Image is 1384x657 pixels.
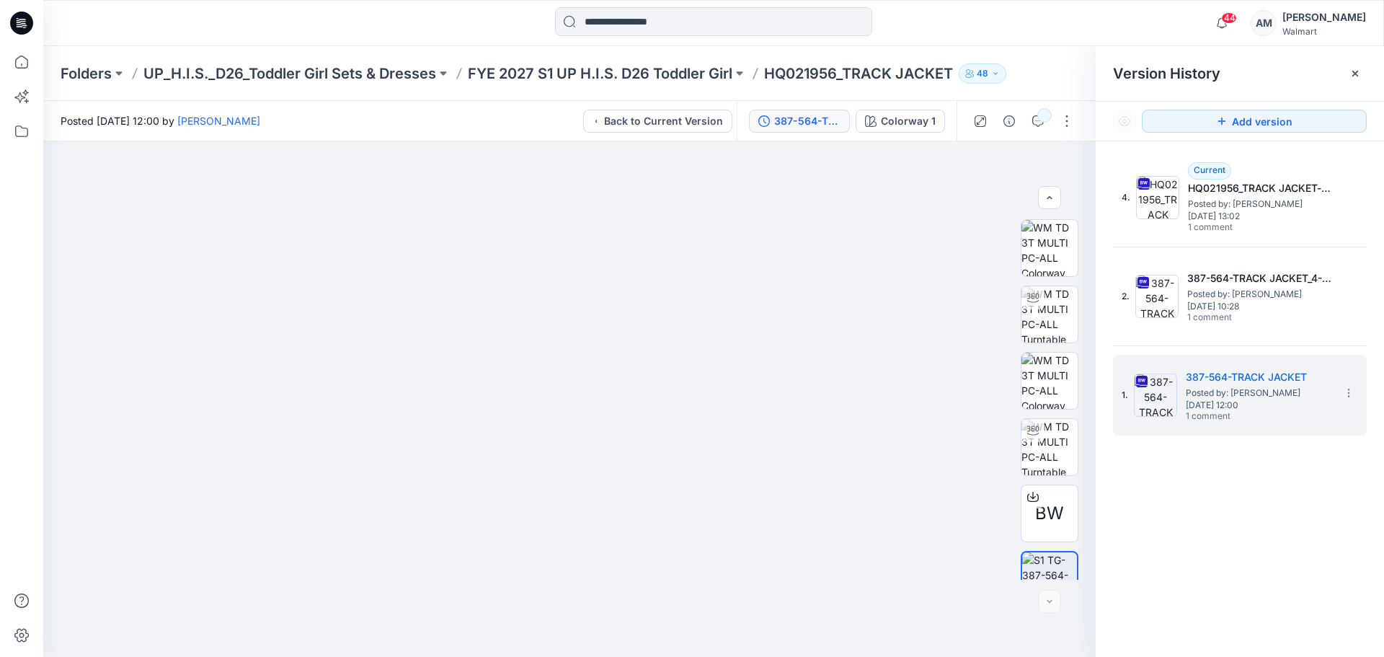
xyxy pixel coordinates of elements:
[1021,419,1078,475] img: WM TD 3T MULTI PC-ALL Turntable with Avatar
[1122,389,1128,402] span: 1.
[1035,501,1064,526] span: BW
[1221,12,1237,24] span: 44
[1021,353,1078,409] img: WM TD 3T MULTI PC-ALL Colorway wo Avatar
[881,113,936,129] div: Colorway 1
[764,63,953,84] p: HQ021956_TRACK JACKET
[143,63,436,84] a: UP_H.I.S._D26_Toddler Girl Sets & Dresses
[1188,197,1332,211] span: Posted by: Alyssa Mezger
[1187,301,1331,312] span: [DATE] 10:28
[1188,180,1332,197] h5: HQ021956_TRACK JACKET-updt-5.2
[468,63,732,84] a: FYE 2027 S1 UP H.I.S. D26 Toddler Girl
[1122,290,1130,303] span: 2.
[977,66,988,81] p: 48
[1186,400,1330,410] span: [DATE] 12:00
[1186,369,1330,386] h5: 387-564-TRACK JACKET
[1187,270,1331,287] h5: 387-564-TRACK JACKET_4-22
[1349,68,1361,79] button: Close
[1021,286,1078,343] img: WM TD 3T MULTI PC-ALL Turntable with Avatar
[998,110,1021,133] button: Details
[774,113,840,129] div: 387-564-TRACK JACKET
[1186,386,1330,400] span: Posted by: Alyssa Mezger
[959,63,1006,84] button: 48
[1186,411,1287,423] span: 1 comment
[1136,176,1179,219] img: HQ021956_TRACK JACKET-updt-5.2
[1022,552,1077,607] img: S1 TG-387-564-TRACK JACKET-FINAL
[1282,9,1366,26] div: [PERSON_NAME]
[856,110,945,133] button: Colorway 1
[1142,110,1367,133] button: Add version
[1188,211,1332,221] span: [DATE] 13:02
[61,63,112,84] a: Folders
[1135,275,1179,318] img: 387-564-TRACK JACKET_4-22
[1188,222,1289,234] span: 1 comment
[1113,65,1220,82] span: Version History
[1122,191,1130,204] span: 4.
[1134,374,1177,417] img: 387-564-TRACK JACKET
[583,110,732,133] button: Back to Current Version
[1194,164,1225,175] span: Current
[61,113,260,128] span: Posted [DATE] 12:00 by
[749,110,850,133] button: 387-564-TRACK JACKET
[1113,110,1136,133] button: Show Hidden Versions
[1021,220,1078,276] img: WM TD 3T MULTI PC-ALL Colorway wo Avatar
[1187,312,1288,324] span: 1 comment
[1282,26,1366,37] div: Walmart
[1251,10,1277,36] div: AM
[1187,287,1331,301] span: Posted by: Candice D'auria
[177,115,260,127] a: [PERSON_NAME]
